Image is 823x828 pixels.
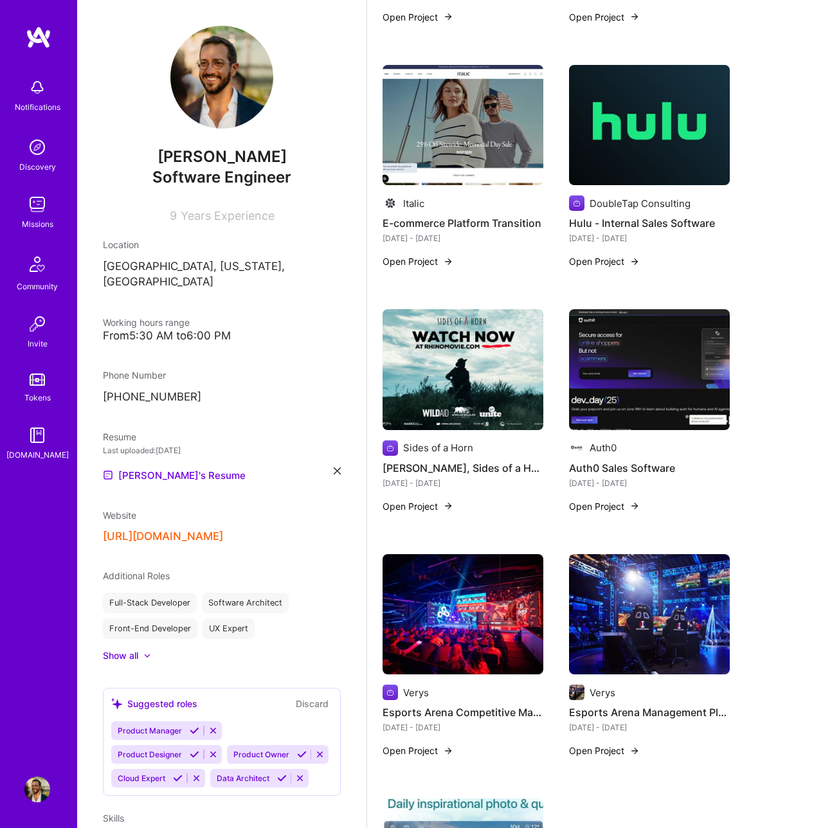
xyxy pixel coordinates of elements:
span: Working hours range [103,317,190,328]
img: Company logo [569,685,584,700]
div: Domain Overview [49,76,115,84]
span: Additional Roles [103,570,170,581]
div: Italic [403,197,424,210]
img: Company logo [569,195,584,211]
h4: Auth0 Sales Software [569,460,730,476]
img: arrow-right [629,12,640,22]
img: E-commerce Platform Transition [383,65,543,186]
button: Open Project [383,744,453,757]
img: Company logo [569,440,584,456]
img: bell [24,75,50,100]
img: Company logo [383,195,398,211]
img: Resume [103,470,113,480]
img: teamwork [24,192,50,217]
img: arrow-right [443,746,453,756]
div: [DATE] - [DATE] [569,476,730,490]
button: Open Project [383,10,453,24]
img: guide book [24,422,50,448]
i: Reject [315,750,325,759]
div: [DATE] - [DATE] [569,721,730,734]
button: Discard [292,696,332,711]
div: DoubleTap Consulting [590,197,691,210]
div: Show all [103,649,138,662]
div: [DATE] - [DATE] [383,231,543,245]
h4: [PERSON_NAME], Sides of a Horn Marketing Website [383,460,543,476]
div: Auth0 [590,441,617,455]
img: Richard Branson, Sides of a Horn Marketing Website [383,309,543,430]
img: logo_orange.svg [21,21,31,31]
div: Front-End Developer [103,618,197,639]
div: [DATE] - [DATE] [383,476,543,490]
div: Full-Stack Developer [103,593,197,613]
i: Reject [208,726,218,735]
img: Invite [24,311,50,337]
img: arrow-right [443,12,453,22]
div: UX Expert [203,618,255,639]
img: tokens [30,373,45,386]
h4: Hulu - Internal Sales Software [569,215,730,231]
i: Accept [190,726,199,735]
button: Open Project [569,255,640,268]
i: Reject [208,750,218,759]
img: arrow-right [443,501,453,511]
img: User Avatar [170,26,273,129]
button: [URL][DOMAIN_NAME] [103,530,223,543]
div: Discovery [19,160,56,174]
div: [DATE] - [DATE] [569,231,730,245]
div: Verys [590,686,615,699]
img: website_grey.svg [21,33,31,44]
span: Product Designer [118,750,182,759]
img: Community [22,249,53,280]
div: Last uploaded: [DATE] [103,444,341,457]
p: [PHONE_NUMBER] [103,390,341,405]
span: Years Experience [181,209,275,222]
span: Product Manager [118,726,182,735]
i: Accept [297,750,307,759]
span: Phone Number [103,370,166,381]
img: User Avatar [24,777,50,802]
div: Sides of a Horn [403,441,473,455]
span: 9 [170,209,177,222]
div: Missions [22,217,53,231]
div: From 5:30 AM to 6:00 PM [103,329,341,343]
i: Accept [190,750,199,759]
img: arrow-right [629,256,640,267]
div: Software Architect [202,593,289,613]
div: [DOMAIN_NAME] [6,448,69,462]
a: [PERSON_NAME]'s Resume [103,467,246,483]
h4: E-commerce Platform Transition [383,215,543,231]
span: Website [103,510,136,521]
img: Auth0 Sales Software [569,309,730,430]
img: arrow-right [629,746,640,756]
div: Community [17,280,58,293]
img: tab_domain_overview_orange.svg [35,75,45,85]
i: Reject [295,773,305,783]
button: Open Project [383,500,453,513]
div: Location [103,238,341,251]
span: [PERSON_NAME] [103,147,341,166]
div: Tokens [24,391,51,404]
div: Invite [28,337,48,350]
div: Verys [403,686,429,699]
div: Keywords by Traffic [142,76,217,84]
a: User Avatar [21,777,53,802]
i: icon SuggestedTeams [111,698,122,709]
button: Open Project [383,255,453,268]
button: Open Project [569,10,640,24]
i: Accept [173,773,183,783]
h4: Esports Arena Competitive Matchmaking Platform [383,704,543,721]
div: Notifications [15,100,60,114]
img: arrow-right [443,256,453,267]
img: Esports Arena Management Platform [569,554,730,675]
div: v 4.0.24 [36,21,63,31]
span: Skills [103,813,124,824]
i: Accept [277,773,287,783]
img: tab_keywords_by_traffic_grey.svg [128,75,138,85]
p: [GEOGRAPHIC_DATA], [US_STATE], [GEOGRAPHIC_DATA] [103,259,341,290]
img: Hulu - Internal Sales Software [569,65,730,186]
img: Company logo [383,440,398,456]
i: Reject [192,773,201,783]
img: discovery [24,134,50,160]
span: Software Engineer [152,168,291,186]
span: Data Architect [217,773,269,783]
